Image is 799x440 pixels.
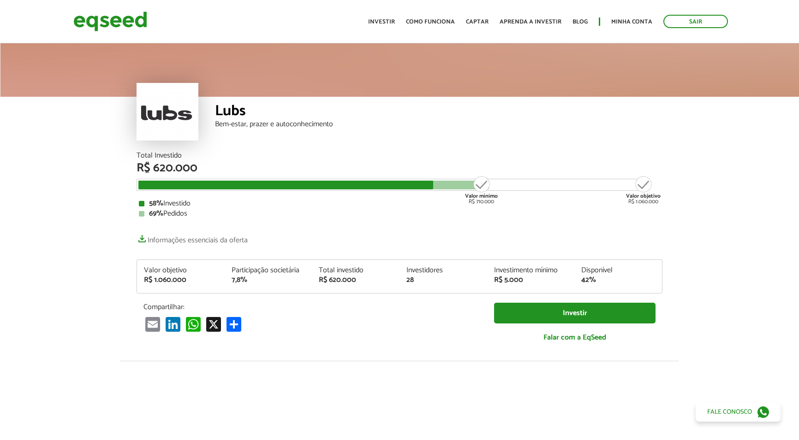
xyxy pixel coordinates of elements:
a: Falar com a EqSeed [494,328,656,347]
div: Total investido [319,267,393,274]
strong: 69% [149,207,163,220]
div: Investido [139,200,660,207]
a: Sair [663,15,728,28]
strong: Valor objetivo [626,192,661,200]
a: Como funciona [406,19,455,25]
div: Valor objetivo [144,267,218,274]
p: Compartilhar: [143,303,480,311]
div: Total Investido [137,152,662,159]
div: Bem-estar, prazer e autoconhecimento [215,121,662,128]
a: Informações essenciais da oferta [137,231,248,244]
div: R$ 710.000 [464,175,499,205]
a: Fale conosco [696,402,781,422]
div: 42% [581,276,655,284]
a: Email [143,316,162,331]
div: Lubs [215,104,662,121]
div: R$ 5.000 [494,276,568,284]
div: R$ 1.060.000 [626,175,661,205]
a: Investir [368,19,395,25]
strong: 58% [149,197,163,210]
div: Investidores [406,267,480,274]
a: Share [225,316,243,331]
div: Investimento mínimo [494,267,568,274]
strong: Valor mínimo [465,192,498,200]
a: WhatsApp [184,316,203,331]
a: Investir [494,303,656,323]
div: R$ 620.000 [319,276,393,284]
div: Pedidos [139,210,660,217]
a: Blog [572,19,588,25]
div: Disponível [581,267,655,274]
div: R$ 1.060.000 [144,276,218,284]
div: 7,8% [232,276,305,284]
a: Captar [466,19,489,25]
a: LinkedIn [164,316,182,331]
a: Aprenda a investir [500,19,561,25]
div: R$ 620.000 [137,162,662,174]
a: Minha conta [611,19,652,25]
a: X [204,316,223,331]
div: Participação societária [232,267,305,274]
div: 28 [406,276,480,284]
img: EqSeed [73,9,147,34]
